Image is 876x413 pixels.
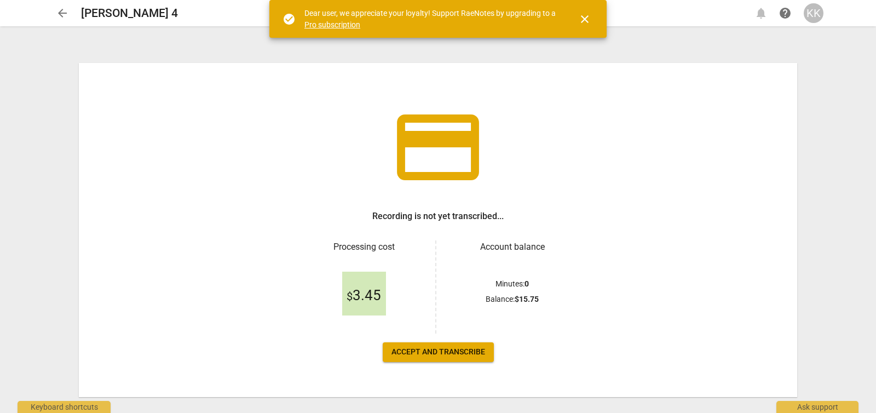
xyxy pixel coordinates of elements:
b: $ 15.75 [515,295,539,303]
a: Pro subscription [304,20,360,29]
span: $ [347,290,353,303]
span: arrow_back [56,7,69,20]
p: Minutes : [495,278,529,290]
span: help [779,7,792,20]
span: close [578,13,591,26]
div: Keyboard shortcuts [18,401,111,413]
h3: Recording is not yet transcribed... [372,210,504,223]
div: Dear user, we appreciate your loyalty! Support RaeNotes by upgrading to a [304,8,558,30]
h2: [PERSON_NAME] 4 [81,7,178,20]
button: Close [572,6,598,32]
div: Ask support [776,401,858,413]
h3: Processing cost [301,240,427,254]
button: KK [804,3,823,23]
span: credit_card [389,98,487,197]
a: Help [775,3,795,23]
span: Accept and transcribe [391,347,485,358]
h3: Account balance [449,240,575,254]
span: 3.45 [347,288,381,304]
b: 0 [525,279,529,288]
p: Balance : [486,294,539,305]
span: check_circle [283,13,296,26]
button: Accept and transcribe [383,342,494,362]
